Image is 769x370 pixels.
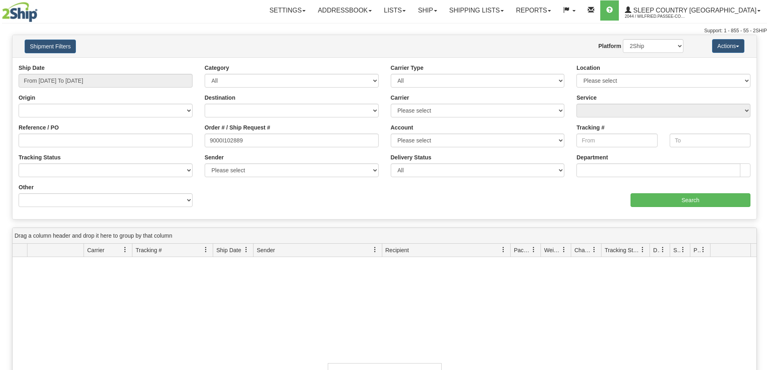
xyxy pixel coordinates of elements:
label: Reference / PO [19,123,59,132]
label: Tracking # [576,123,604,132]
label: Carrier [391,94,409,102]
a: Recipient filter column settings [497,243,510,257]
span: Tracking Status [605,246,640,254]
label: Category [205,64,229,72]
label: Platform [598,42,621,50]
a: Delivery Status filter column settings [656,243,670,257]
a: Settings [263,0,312,21]
button: Actions [712,39,744,53]
button: Shipment Filters [25,40,76,53]
label: Sender [205,153,224,161]
input: From [576,134,657,147]
span: Pickup Status [694,246,700,254]
a: Reports [510,0,557,21]
label: Service [576,94,597,102]
a: Shipping lists [443,0,510,21]
div: Support: 1 - 855 - 55 - 2SHIP [2,27,767,34]
span: Ship Date [216,246,241,254]
a: Carrier filter column settings [118,243,132,257]
a: Packages filter column settings [527,243,541,257]
label: Department [576,153,608,161]
a: Sender filter column settings [368,243,382,257]
a: Tracking # filter column settings [199,243,213,257]
a: Shipment Issues filter column settings [676,243,690,257]
a: Sleep Country [GEOGRAPHIC_DATA] 2044 / Wilfried.Passee-Coutrin [619,0,767,21]
span: Sleep Country [GEOGRAPHIC_DATA] [631,7,756,14]
label: Delivery Status [391,153,432,161]
a: Lists [378,0,412,21]
span: Recipient [386,246,409,254]
img: logo2044.jpg [2,2,38,22]
span: Charge [574,246,591,254]
label: Other [19,183,34,191]
label: Destination [205,94,235,102]
label: Carrier Type [391,64,423,72]
span: Sender [257,246,275,254]
a: Charge filter column settings [587,243,601,257]
label: Order # / Ship Request # [205,123,270,132]
span: Packages [514,246,531,254]
span: Tracking # [136,246,162,254]
a: Ship Date filter column settings [239,243,253,257]
label: Tracking Status [19,153,61,161]
label: Origin [19,94,35,102]
a: Pickup Status filter column settings [696,243,710,257]
span: Delivery Status [653,246,660,254]
span: Shipment Issues [673,246,680,254]
span: Weight [544,246,561,254]
input: Search [631,193,750,207]
a: Addressbook [312,0,378,21]
a: Weight filter column settings [557,243,571,257]
label: Account [391,123,413,132]
span: Carrier [87,246,105,254]
a: Tracking Status filter column settings [636,243,650,257]
input: To [670,134,750,147]
a: Ship [412,0,443,21]
label: Location [576,64,600,72]
div: grid grouping header [13,228,756,244]
label: Ship Date [19,64,45,72]
span: 2044 / Wilfried.Passee-Coutrin [625,13,685,21]
iframe: chat widget [750,144,768,226]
